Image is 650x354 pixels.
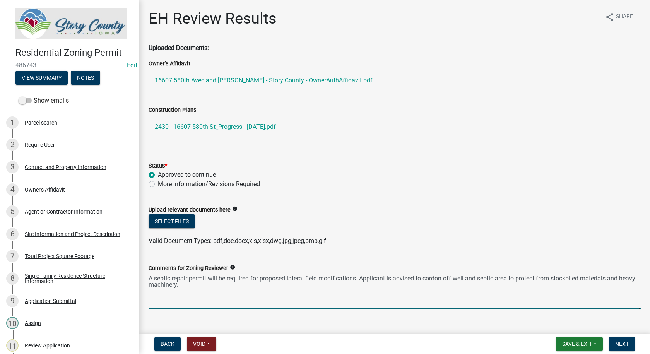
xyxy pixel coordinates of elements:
wm-modal-confirm: Edit Application Number [127,62,137,69]
img: Story County, Iowa [15,8,127,39]
div: 5 [6,205,19,218]
h1: EH Review Results [149,9,277,28]
label: Comments for Zoning Reviewer [149,266,228,271]
label: Upload relevant documents here [149,207,231,213]
wm-modal-confirm: Summary [15,75,68,81]
button: Save & Exit [556,337,603,351]
h4: Residential Zoning Permit [15,47,133,58]
div: 10 [6,317,19,329]
div: 8 [6,272,19,285]
button: Notes [71,71,100,85]
label: Approved to continue [158,170,216,180]
div: Review Application [25,343,70,348]
a: 16607 580th Avec and [PERSON_NAME] - Story County - OwnerAuthAffidavit.pdf [149,71,641,90]
wm-modal-confirm: Notes [71,75,100,81]
span: Share [616,12,633,22]
div: 9 [6,295,19,307]
label: Show emails [19,96,69,105]
div: Agent or Contractor Information [25,209,103,214]
button: shareShare [599,9,639,24]
div: 2 [6,139,19,151]
div: Application Submittal [25,298,76,304]
div: Parcel search [25,120,57,125]
i: share [605,12,614,22]
div: 6 [6,228,19,240]
div: Single Family Residence Structure Information [25,273,127,284]
div: Site Information and Project Description [25,231,120,237]
div: 7 [6,250,19,262]
div: 3 [6,161,19,173]
label: Status [149,163,167,169]
i: info [232,206,238,212]
a: 2430 - 16607 580th St_Progress - [DATE].pdf [149,118,641,136]
button: Back [154,337,181,351]
button: Next [609,337,635,351]
button: Select files [149,214,195,228]
span: Back [161,341,174,347]
div: 4 [6,183,19,196]
span: 486743 [15,62,124,69]
span: Void [193,341,205,347]
div: Assign [25,320,41,326]
div: Total Project Square Footage [25,253,94,259]
a: Edit [127,62,137,69]
label: Construction Plans [149,108,196,113]
div: Owner's Affidavit [25,187,65,192]
label: Owner's Affidavit [149,61,190,67]
span: Next [615,341,629,347]
span: Save & Exit [562,341,592,347]
div: Contact and Property Information [25,164,106,170]
label: More Information/Revisions Required [158,180,260,189]
i: info [230,265,235,270]
button: View Summary [15,71,68,85]
span: Valid Document Types: pdf,doc,docx,xls,xlsx,dwg,jpg,jpeg,bmp,gif [149,237,326,245]
button: Void [187,337,216,351]
div: Require User [25,142,55,147]
div: 11 [6,339,19,352]
div: 1 [6,116,19,129]
strong: Uploaded Documents: [149,44,209,51]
